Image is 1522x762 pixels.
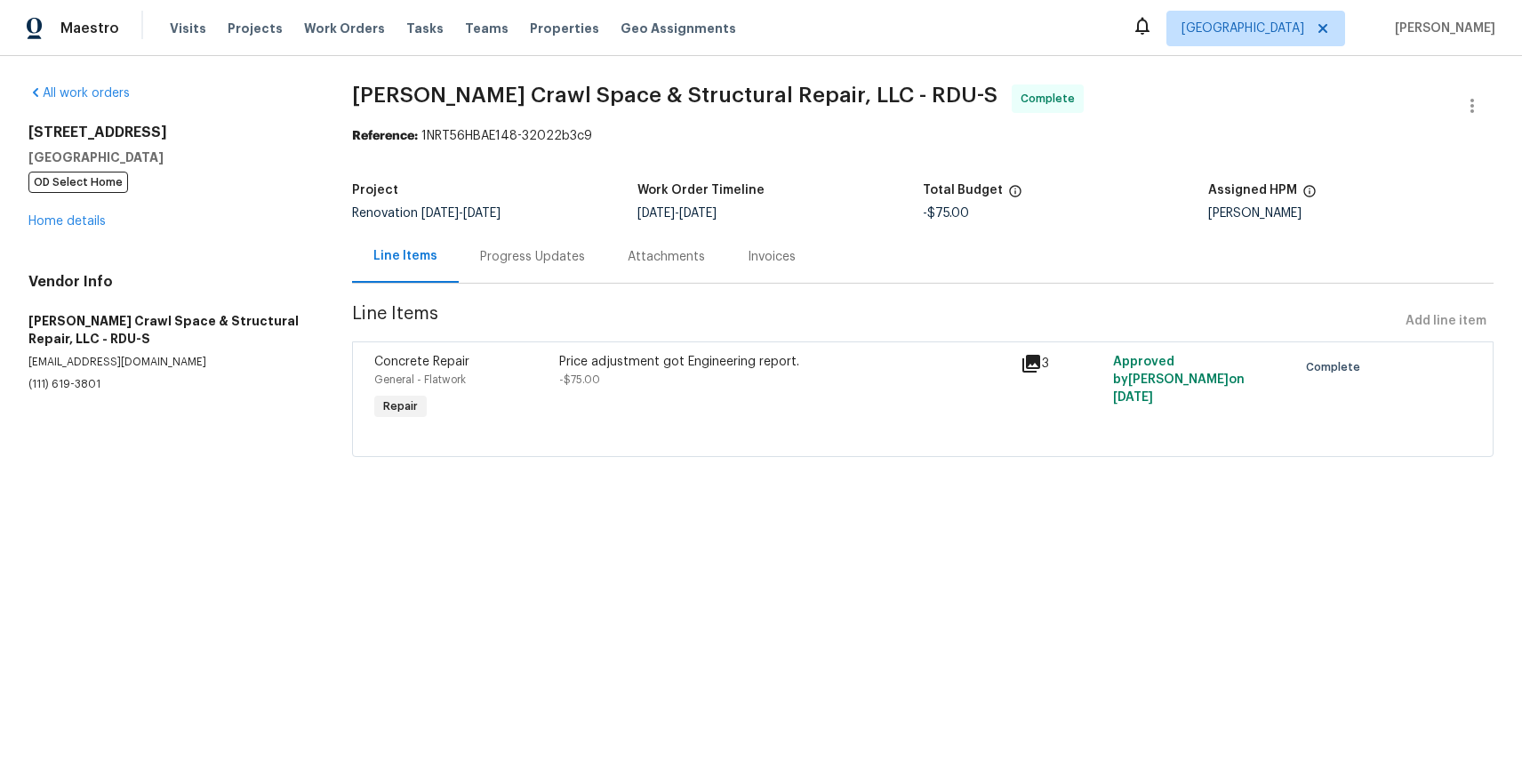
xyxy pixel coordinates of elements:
[1306,358,1367,376] span: Complete
[28,172,128,193] span: OD Select Home
[374,356,469,368] span: Concrete Repair
[352,305,1398,338] span: Line Items
[352,207,501,220] span: Renovation
[559,353,1010,371] div: Price adjustment got Engineering report.
[621,20,736,37] span: Geo Assignments
[28,124,309,141] h2: [STREET_ADDRESS]
[463,207,501,220] span: [DATE]
[352,130,418,142] b: Reference:
[637,184,765,197] h5: Work Order Timeline
[228,20,283,37] span: Projects
[28,273,309,291] h4: Vendor Info
[637,207,717,220] span: -
[559,374,600,385] span: -$75.00
[406,22,444,35] span: Tasks
[352,184,398,197] h5: Project
[530,20,599,37] span: Properties
[1182,20,1304,37] span: [GEOGRAPHIC_DATA]
[1113,391,1153,404] span: [DATE]
[28,355,309,370] p: [EMAIL_ADDRESS][DOMAIN_NAME]
[480,248,585,266] div: Progress Updates
[352,84,997,106] span: [PERSON_NAME] Crawl Space & Structural Repair, LLC - RDU-S
[1113,356,1245,404] span: Approved by [PERSON_NAME] on
[28,148,309,166] h5: [GEOGRAPHIC_DATA]
[28,215,106,228] a: Home details
[465,20,509,37] span: Teams
[637,207,675,220] span: [DATE]
[1208,184,1297,197] h5: Assigned HPM
[923,184,1003,197] h5: Total Budget
[748,248,796,266] div: Invoices
[28,87,130,100] a: All work orders
[1021,90,1082,108] span: Complete
[421,207,501,220] span: -
[1008,184,1022,207] span: The total cost of line items that have been proposed by Opendoor. This sum includes line items th...
[1021,353,1102,374] div: 3
[679,207,717,220] span: [DATE]
[304,20,385,37] span: Work Orders
[374,374,466,385] span: General - Flatwork
[170,20,206,37] span: Visits
[923,207,969,220] span: -$75.00
[421,207,459,220] span: [DATE]
[373,247,437,265] div: Line Items
[60,20,119,37] span: Maestro
[28,312,309,348] h5: [PERSON_NAME] Crawl Space & Structural Repair, LLC - RDU-S
[352,127,1494,145] div: 1NRT56HBAE148-32022b3c9
[376,397,425,415] span: Repair
[28,377,309,392] p: (111) 619-3801
[1388,20,1495,37] span: [PERSON_NAME]
[1302,184,1317,207] span: The hpm assigned to this work order.
[628,248,705,266] div: Attachments
[1208,207,1494,220] div: [PERSON_NAME]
